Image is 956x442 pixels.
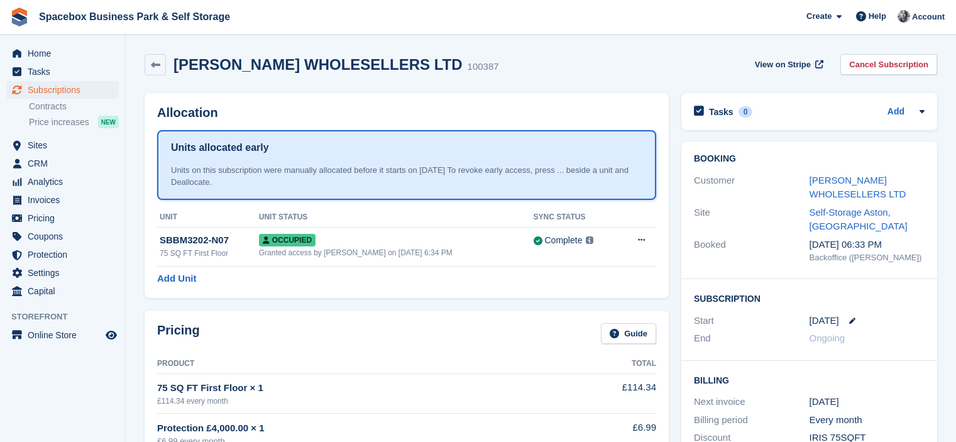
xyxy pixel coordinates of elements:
[564,373,656,413] td: £114.34
[694,331,810,346] div: End
[694,292,925,304] h2: Subscription
[750,54,826,75] a: View on Stripe
[157,323,200,344] h2: Pricing
[28,228,103,245] span: Coupons
[586,236,593,244] img: icon-info-grey-7440780725fd019a000dd9b08b2336e03edf1995a4989e88bcd33f0948082b44.svg
[806,10,832,23] span: Create
[810,395,925,409] div: [DATE]
[10,8,29,26] img: stora-icon-8386f47178a22dfd0bd8f6a31ec36ba5ce8667c1dd55bd0f319d3a0aa187defe.svg
[173,56,463,73] h2: [PERSON_NAME] WHOLESELLERS LTD
[28,282,103,300] span: Capital
[810,207,908,232] a: Self-Storage Aston, [GEOGRAPHIC_DATA]
[28,326,103,344] span: Online Store
[157,395,564,407] div: £114.34 every month
[6,191,119,209] a: menu
[6,81,119,99] a: menu
[28,173,103,191] span: Analytics
[28,264,103,282] span: Settings
[6,45,119,62] a: menu
[694,395,810,409] div: Next invoice
[810,314,839,328] time: 2025-08-27 23:00:00 UTC
[34,6,235,27] a: Spacebox Business Park & Self Storage
[29,101,119,113] a: Contracts
[6,326,119,344] a: menu
[6,63,119,80] a: menu
[545,234,583,247] div: Complete
[29,116,89,128] span: Price increases
[157,354,564,374] th: Product
[810,238,925,252] div: [DATE] 06:33 PM
[810,175,906,200] a: [PERSON_NAME] WHOLESELLERS LTD
[739,106,753,118] div: 0
[28,246,103,263] span: Protection
[468,60,499,74] div: 100387
[29,115,119,129] a: Price increases NEW
[259,247,534,258] div: Granted access by [PERSON_NAME] on [DATE] 6:34 PM
[104,328,119,343] a: Preview store
[157,421,564,436] div: Protection £4,000.00 × 1
[810,333,845,343] span: Ongoing
[810,251,925,264] div: Backoffice ([PERSON_NAME])
[534,207,619,228] th: Sync Status
[157,272,196,286] a: Add Unit
[709,106,733,118] h2: Tasks
[259,207,534,228] th: Unit Status
[28,136,103,154] span: Sites
[694,206,810,234] div: Site
[98,116,119,128] div: NEW
[6,136,119,154] a: menu
[157,106,656,120] h2: Allocation
[157,207,259,228] th: Unit
[160,233,259,248] div: SBBM3202-N07
[28,209,103,227] span: Pricing
[869,10,886,23] span: Help
[6,264,119,282] a: menu
[694,314,810,328] div: Start
[28,45,103,62] span: Home
[887,105,904,119] a: Add
[912,11,945,23] span: Account
[6,228,119,245] a: menu
[564,354,656,374] th: Total
[755,58,811,71] span: View on Stripe
[694,373,925,386] h2: Billing
[601,323,656,344] a: Guide
[171,164,642,189] div: Units on this subscription were manually allocated before it starts on [DATE] To revoke early acc...
[171,140,269,155] h1: Units allocated early
[810,413,925,428] div: Every month
[694,154,925,164] h2: Booking
[898,10,910,23] img: SUDIPTA VIRMANI
[11,311,125,323] span: Storefront
[694,238,810,264] div: Booked
[694,174,810,202] div: Customer
[840,54,937,75] a: Cancel Subscription
[28,155,103,172] span: CRM
[157,381,564,395] div: 75 SQ FT First Floor × 1
[6,282,119,300] a: menu
[28,81,103,99] span: Subscriptions
[6,173,119,191] a: menu
[160,248,259,259] div: 75 SQ FT First Floor
[28,191,103,209] span: Invoices
[694,413,810,428] div: Billing period
[6,155,119,172] a: menu
[6,209,119,227] a: menu
[28,63,103,80] span: Tasks
[259,234,316,246] span: Occupied
[6,246,119,263] a: menu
